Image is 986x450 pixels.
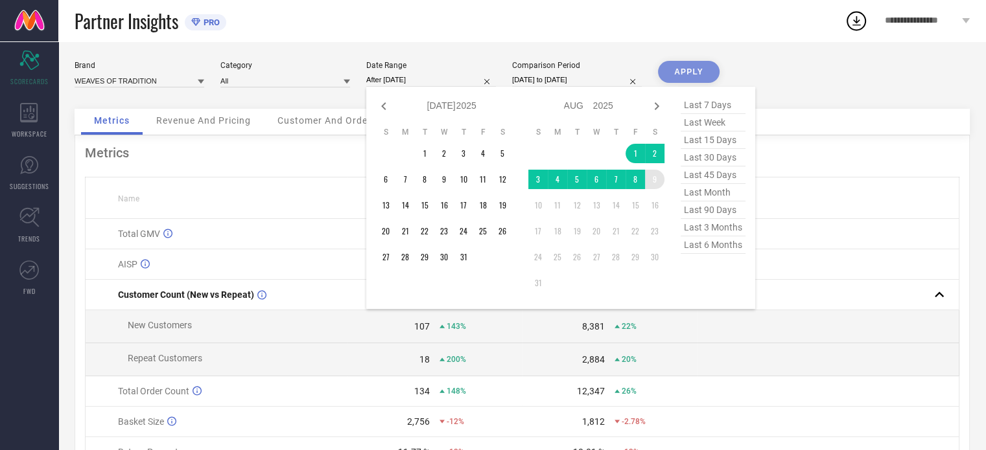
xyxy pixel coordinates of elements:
td: Mon Jul 21 2025 [395,221,415,241]
input: Select comparison period [512,73,642,87]
td: Sat Jul 12 2025 [493,170,512,189]
td: Thu Jul 10 2025 [454,170,473,189]
td: Mon Aug 04 2025 [548,170,567,189]
td: Fri Aug 22 2025 [626,221,645,241]
div: Brand [75,61,204,70]
td: Tue Aug 05 2025 [567,170,587,189]
span: SUGGESTIONS [10,181,49,191]
td: Thu Aug 14 2025 [606,196,626,215]
td: Thu Jul 31 2025 [454,247,473,267]
div: Previous month [376,98,392,114]
input: Select date range [366,73,496,87]
span: 20% [622,355,637,364]
td: Sun Aug 31 2025 [528,273,548,293]
th: Tuesday [415,127,434,137]
td: Thu Aug 28 2025 [606,247,626,267]
span: 200% [447,355,466,364]
td: Sun Aug 10 2025 [528,196,548,215]
td: Sat Jul 19 2025 [493,196,512,215]
td: Fri Aug 29 2025 [626,247,645,267]
td: Thu Jul 24 2025 [454,221,473,241]
span: 26% [622,387,637,396]
span: last 45 days [681,166,745,184]
span: last 7 days [681,96,745,114]
th: Thursday [454,127,473,137]
td: Tue Jul 22 2025 [415,221,434,241]
span: last 90 days [681,201,745,219]
span: 148% [447,387,466,396]
div: Category [220,61,350,70]
td: Mon Aug 18 2025 [548,221,567,241]
span: TRENDS [18,234,40,243]
td: Wed Jul 23 2025 [434,221,454,241]
td: Fri Aug 15 2025 [626,196,645,215]
td: Wed Aug 27 2025 [587,247,606,267]
span: AISP [118,259,137,269]
th: Sunday [376,127,395,137]
td: Sat Jul 26 2025 [493,221,512,241]
div: Comparison Period [512,61,642,70]
td: Wed Jul 02 2025 [434,144,454,163]
span: WORKSPACE [12,129,47,139]
td: Mon Jul 28 2025 [395,247,415,267]
td: Wed Aug 13 2025 [587,196,606,215]
div: 2,884 [582,354,605,365]
td: Mon Aug 25 2025 [548,247,567,267]
td: Sun Jul 13 2025 [376,196,395,215]
span: -12% [447,417,464,426]
span: last 6 months [681,236,745,254]
th: Friday [626,127,645,137]
th: Monday [395,127,415,137]
td: Thu Aug 07 2025 [606,170,626,189]
td: Sat Aug 09 2025 [645,170,664,189]
div: 8,381 [582,321,605,332]
span: Partner Insights [75,8,178,34]
td: Wed Aug 20 2025 [587,221,606,241]
th: Wednesday [434,127,454,137]
td: Fri Jul 11 2025 [473,170,493,189]
td: Tue Aug 12 2025 [567,196,587,215]
span: last week [681,114,745,131]
span: Total GMV [118,229,160,239]
td: Sat Aug 23 2025 [645,221,664,241]
td: Tue Jul 29 2025 [415,247,434,267]
span: Total Order Count [118,386,189,396]
span: SCORECARDS [10,76,49,86]
td: Tue Aug 26 2025 [567,247,587,267]
span: 143% [447,322,466,331]
td: Fri Aug 01 2025 [626,144,645,163]
td: Fri Jul 25 2025 [473,221,493,241]
div: 1,812 [582,416,605,427]
div: 2,756 [407,416,430,427]
th: Wednesday [587,127,606,137]
span: Basket Size [118,416,164,427]
span: Name [118,194,139,203]
div: 12,347 [577,386,605,396]
td: Thu Aug 21 2025 [606,221,626,241]
span: Metrics [94,115,130,126]
span: Revenue And Pricing [156,115,251,126]
div: 18 [419,354,430,365]
div: Metrics [85,145,959,161]
span: Customer Count (New vs Repeat) [118,289,254,300]
td: Sun Jul 27 2025 [376,247,395,267]
td: Mon Aug 11 2025 [548,196,567,215]
td: Tue Aug 19 2025 [567,221,587,241]
td: Sun Jul 20 2025 [376,221,395,241]
th: Sunday [528,127,548,137]
th: Thursday [606,127,626,137]
td: Wed Jul 16 2025 [434,196,454,215]
th: Tuesday [567,127,587,137]
span: New Customers [128,320,192,330]
td: Wed Jul 09 2025 [434,170,454,189]
td: Sun Jul 06 2025 [376,170,395,189]
span: Repeat Customers [128,353,202,363]
td: Sat Aug 16 2025 [645,196,664,215]
span: last 3 months [681,219,745,236]
th: Saturday [493,127,512,137]
span: last month [681,184,745,201]
th: Monday [548,127,567,137]
th: Friday [473,127,493,137]
td: Wed Aug 06 2025 [587,170,606,189]
th: Saturday [645,127,664,137]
